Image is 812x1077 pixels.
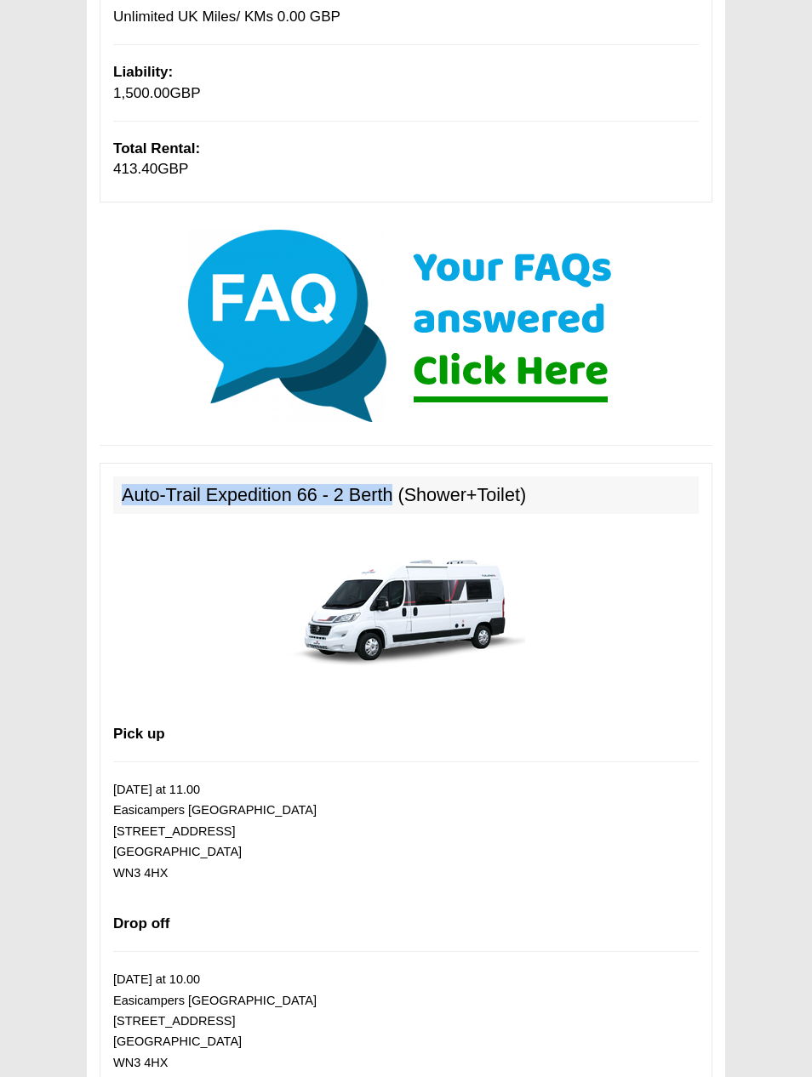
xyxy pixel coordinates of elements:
[113,973,317,1070] small: [DATE] at 10.00 Easicampers [GEOGRAPHIC_DATA] [STREET_ADDRESS] [GEOGRAPHIC_DATA] WN3 4HX
[113,477,699,515] h2: Auto-Trail Expedition 66 - 2 Berth (Shower+Toilet)
[113,140,699,181] p: GBP
[113,63,699,105] p: GBP
[113,727,165,743] b: Pick up
[113,162,157,178] span: 413.40
[113,65,173,81] b: Liability:
[113,916,169,932] b: Drop off
[287,527,525,681] img: 339.jpg
[113,784,317,880] small: [DATE] at 11.00 Easicampers [GEOGRAPHIC_DATA] [STREET_ADDRESS] [GEOGRAPHIC_DATA] WN3 4HX
[113,141,200,157] b: Total Rental:
[113,86,170,102] span: 1,500.00
[176,225,636,429] img: Click here for our most common FAQs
